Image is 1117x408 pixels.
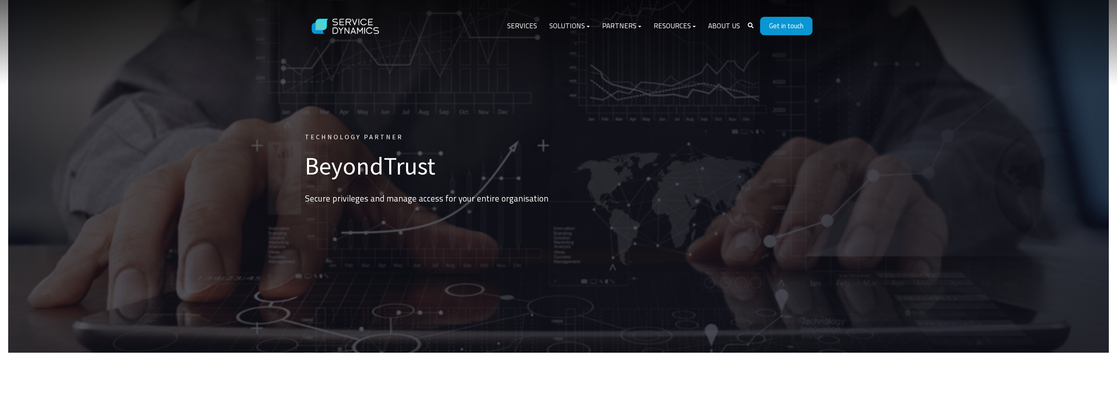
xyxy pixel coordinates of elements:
p: Secure privileges and manage access for your entire organisation [305,190,548,207]
a: Partners [596,16,648,36]
h1: BeyondTrust [305,151,548,181]
h6: TECHNOLOGY PARTNER [305,132,548,141]
a: Solutions [543,16,596,36]
div: Navigation Menu [501,16,746,36]
a: Get in touch [760,17,812,35]
a: Services [501,16,543,36]
a: About Us [702,16,746,36]
img: Service Dynamics Logo - White [305,11,387,42]
a: Resources [648,16,702,36]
